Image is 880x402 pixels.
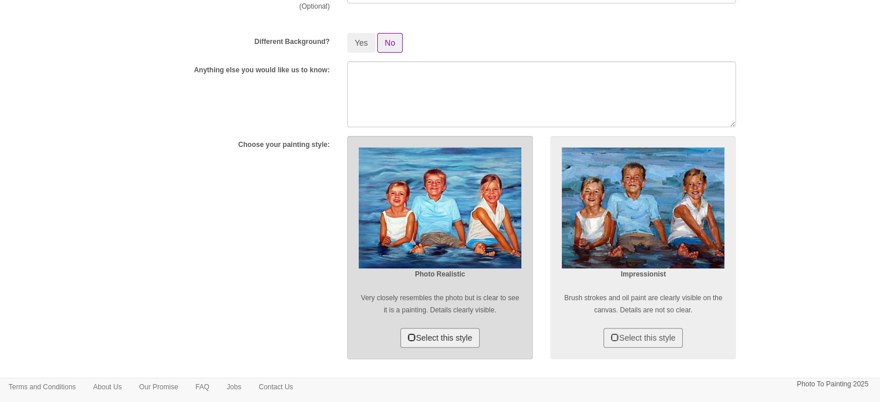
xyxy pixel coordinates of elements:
[603,328,683,348] button: Select this style
[187,378,218,396] a: FAQ
[359,147,521,268] img: Realism
[130,378,186,396] a: Our Promise
[194,65,330,75] label: Anything else you would like us to know:
[250,378,301,396] a: Contact Us
[347,33,375,53] button: Yes
[359,292,521,316] p: Very closely resembles the photo but is clear to see it is a painting. Details clearly visible.
[797,378,868,390] p: Photo To Painting 2025
[84,378,130,396] a: About Us
[562,147,724,268] img: Impressionist
[218,378,250,396] a: Jobs
[377,33,403,53] button: No
[238,140,330,150] label: Choose your painting style:
[255,37,330,47] label: Different Background?
[144,1,330,13] p: (Optional)
[562,268,724,281] p: Impressionist
[359,268,521,281] p: Photo Realistic
[400,328,480,348] button: Select this style
[562,292,724,316] p: Brush strokes and oil paint are clearly visible on the canvas. Details are not so clear.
